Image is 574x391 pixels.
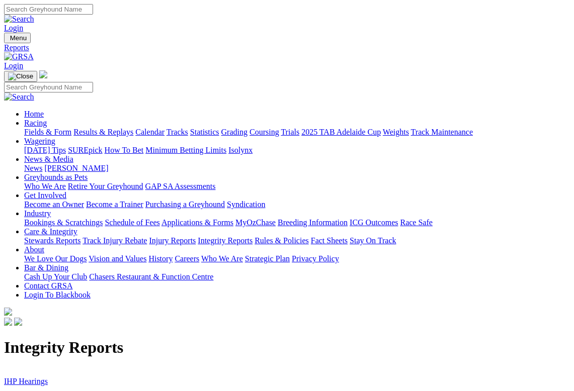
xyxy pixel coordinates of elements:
a: Vision and Values [89,254,146,263]
a: Bookings & Scratchings [24,218,103,227]
a: Tracks [167,128,188,136]
a: ICG Outcomes [350,218,398,227]
img: Search [4,15,34,24]
button: Toggle navigation [4,33,31,43]
a: Cash Up Your Club [24,272,87,281]
a: Grading [221,128,248,136]
h1: Integrity Reports [4,338,570,357]
a: GAP SA Assessments [145,182,216,190]
a: IHP Hearings [4,377,48,385]
a: Greyhounds as Pets [24,173,88,181]
a: Contact GRSA [24,281,72,290]
a: Schedule of Fees [105,218,159,227]
a: Minimum Betting Limits [145,146,226,154]
div: Industry [24,218,570,227]
a: Fact Sheets [311,236,348,245]
a: Home [24,110,44,118]
a: Racing [24,119,47,127]
a: Login To Blackbook [24,290,91,299]
img: Search [4,92,34,102]
a: Who We Are [24,182,66,190]
a: Breeding Information [278,218,348,227]
a: Care & Integrity [24,227,77,236]
a: History [148,254,173,263]
div: Greyhounds as Pets [24,182,570,191]
a: Who We Are [201,254,243,263]
img: logo-grsa-white.png [4,308,12,316]
a: Become a Trainer [86,200,143,209]
a: [DATE] Tips [24,146,66,154]
a: About [24,245,44,254]
a: Integrity Reports [198,236,253,245]
a: Isolynx [228,146,253,154]
a: Results & Replays [73,128,133,136]
span: Menu [10,34,27,42]
div: Get Involved [24,200,570,209]
a: Chasers Restaurant & Function Centre [89,272,213,281]
div: Racing [24,128,570,137]
a: Fields & Form [24,128,71,136]
a: Coursing [250,128,279,136]
a: Race Safe [400,218,432,227]
div: About [24,254,570,263]
a: Purchasing a Greyhound [145,200,225,209]
a: How To Bet [105,146,144,154]
input: Search [4,4,93,15]
a: Syndication [227,200,265,209]
a: Track Maintenance [411,128,473,136]
a: Trials [281,128,299,136]
a: Privacy Policy [292,254,339,263]
div: Care & Integrity [24,236,570,245]
img: Close [8,72,33,80]
div: News & Media [24,164,570,173]
div: Bar & Dining [24,272,570,281]
img: facebook.svg [4,318,12,326]
a: 2025 TAB Adelaide Cup [301,128,381,136]
a: Reports [4,43,570,52]
a: Industry [24,209,51,218]
a: Strategic Plan [245,254,290,263]
a: We Love Our Dogs [24,254,87,263]
input: Search [4,82,93,92]
a: Injury Reports [149,236,196,245]
a: Rules & Policies [255,236,309,245]
a: Stewards Reports [24,236,80,245]
a: Statistics [190,128,219,136]
a: [PERSON_NAME] [44,164,108,172]
a: MyOzChase [235,218,276,227]
a: SUREpick [68,146,102,154]
div: Wagering [24,146,570,155]
a: Bar & Dining [24,263,68,272]
a: Become an Owner [24,200,84,209]
img: logo-grsa-white.png [39,70,47,78]
a: Login [4,61,23,70]
img: GRSA [4,52,34,61]
img: twitter.svg [14,318,22,326]
a: Track Injury Rebate [83,236,147,245]
a: Careers [175,254,199,263]
a: Calendar [135,128,165,136]
button: Toggle navigation [4,71,37,82]
a: Get Involved [24,191,66,200]
a: Retire Your Greyhound [68,182,143,190]
a: Wagering [24,137,55,145]
a: News [24,164,42,172]
a: News & Media [24,155,73,163]
a: Stay On Track [350,236,396,245]
a: Applications & Forms [161,218,233,227]
a: Weights [383,128,409,136]
a: Login [4,24,23,32]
